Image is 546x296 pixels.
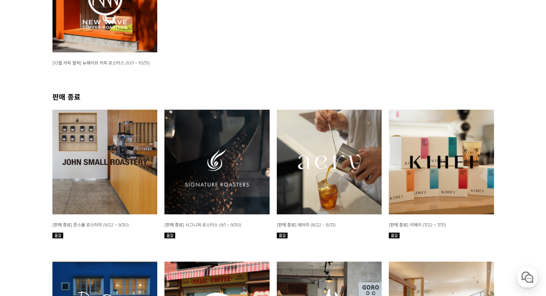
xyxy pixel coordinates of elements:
[52,91,494,102] h2: 판매 종료
[389,222,446,228] a: [판매 종료] 키헤이 (7/22 ~ 7/31)
[277,222,336,228] a: [판매 종료] 에어리 (8/22 ~ 8/31)
[164,110,270,215] img: [판매 종료] 시그니쳐 로스터스 (9/1 ~ 9/30)
[52,60,150,66] a: [10월 커피 월픽] 뉴웨이브 커피 로스터스 (10/1 ~ 10/31)
[277,110,382,215] img: 8월 커피 스몰 월픽 에어리
[111,238,120,244] span: 설정
[23,238,27,244] span: 홈
[47,227,93,245] a: 대화
[52,233,63,238] img: 품절
[2,227,47,245] a: 홈
[66,238,74,244] span: 대화
[52,110,158,215] img: [판매 종료] 존스몰 로스터리 (9/22 ~ 9/30)
[52,222,129,228] a: [판매 종료] 존스몰 로스터리 (9/22 ~ 9/30)
[164,233,175,238] img: 품절
[389,233,400,238] img: 품절
[277,233,288,238] img: 품절
[389,110,494,215] img: 7월 커피 스몰 월픽 키헤이
[164,222,241,228] a: [판매 종료] 시그니쳐 로스터스 (9/1 ~ 9/30)
[93,227,138,245] a: 설정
